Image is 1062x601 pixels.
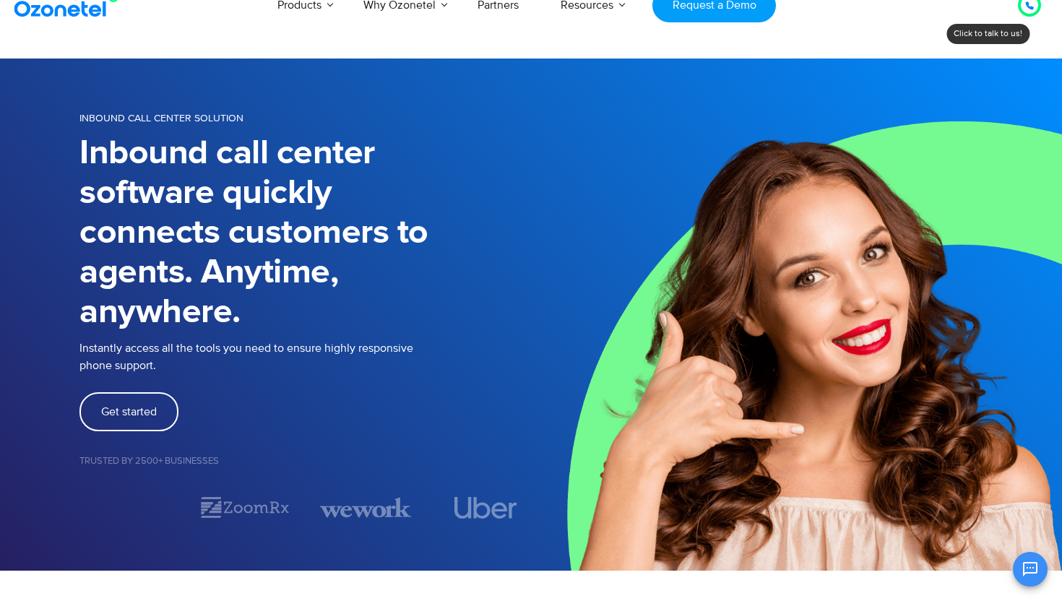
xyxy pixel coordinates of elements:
p: Instantly access all the tools you need to ensure highly responsive phone support. [79,340,531,374]
span: Get started [101,406,157,418]
img: wework [320,495,411,520]
div: Image Carousel [79,495,531,520]
div: 2 / 7 [199,495,290,520]
div: 1 / 7 [79,499,170,516]
a: Get started [79,392,178,431]
img: uber [454,497,517,519]
button: Open chat [1013,552,1048,587]
h5: Trusted by 2500+ Businesses [79,457,531,466]
h1: Inbound call center software quickly connects customers to agents. Anytime, anywhere. [79,134,531,332]
div: 3 / 7 [320,495,411,520]
div: 4 / 7 [440,497,531,519]
img: zoomrx [199,495,290,520]
span: INBOUND CALL CENTER SOLUTION [79,112,243,124]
